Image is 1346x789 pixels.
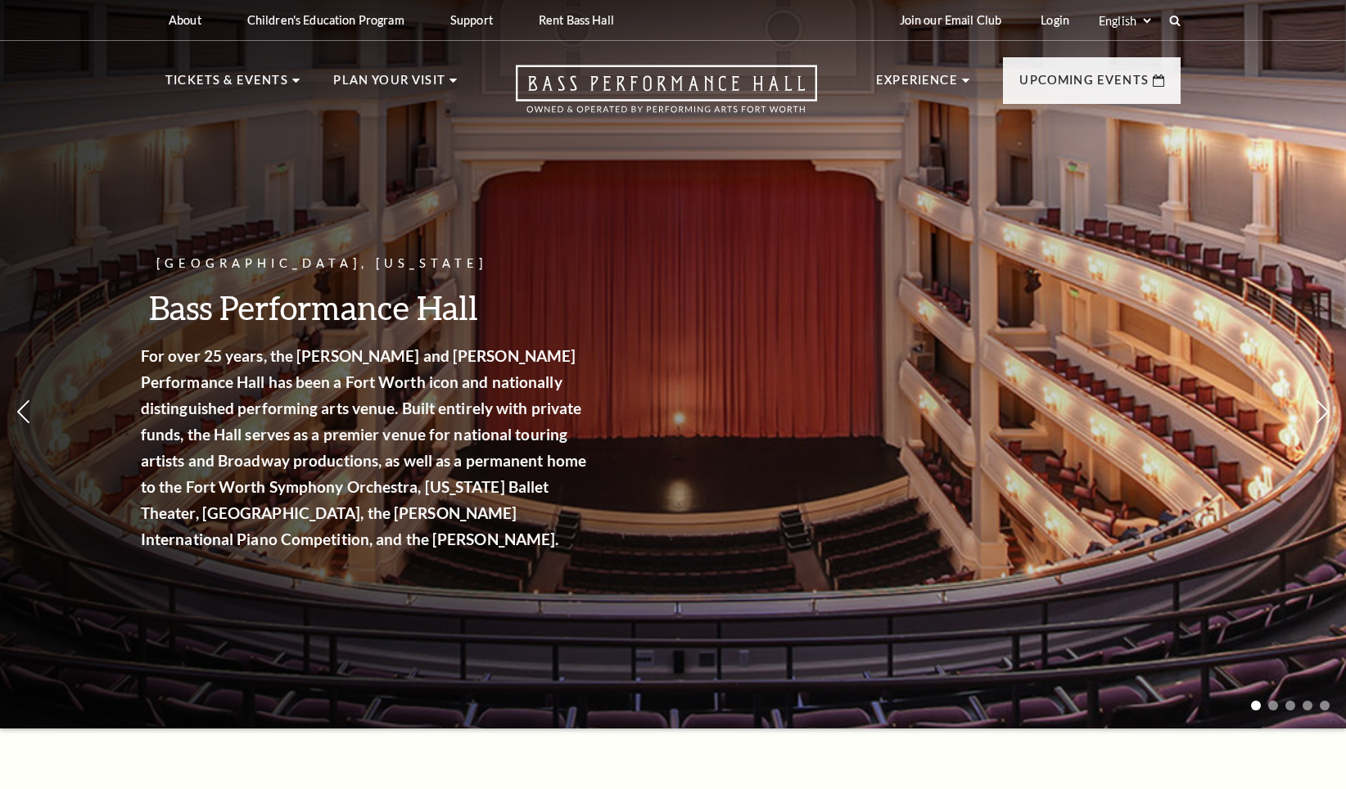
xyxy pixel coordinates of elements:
p: Rent Bass Hall [539,13,614,27]
p: Plan Your Visit [333,70,445,100]
p: [GEOGRAPHIC_DATA], [US_STATE] [159,254,609,274]
p: Experience [876,70,958,100]
p: Children's Education Program [247,13,404,27]
select: Select: [1095,13,1154,29]
p: Support [450,13,493,27]
p: About [169,13,201,27]
h3: Bass Performance Hall [159,286,609,328]
p: Tickets & Events [165,70,288,100]
strong: For over 25 years, the [PERSON_NAME] and [PERSON_NAME] Performance Hall has been a Fort Worth ico... [159,346,604,548]
p: Upcoming Events [1019,70,1149,100]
